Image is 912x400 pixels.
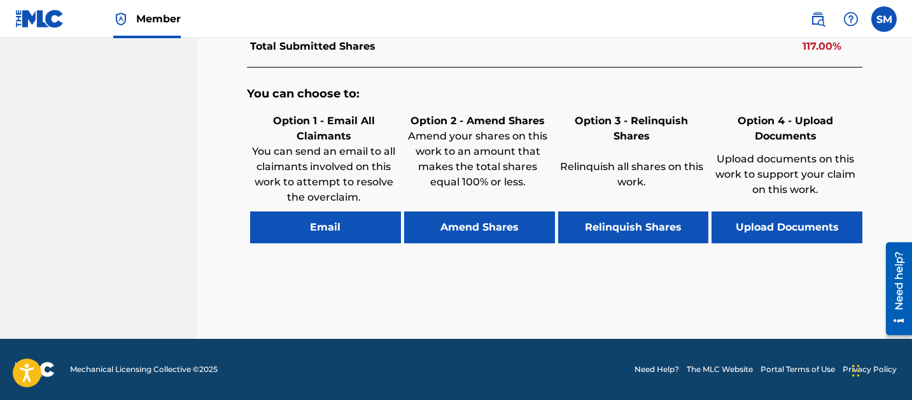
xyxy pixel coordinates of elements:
img: logo [15,362,55,377]
img: Top Rightsholder [113,11,129,27]
span: Mechanical Licensing Collective © 2025 [70,364,218,375]
h5: You can choose to: [247,87,863,101]
img: MLC Logo [15,10,64,28]
p: 117.00% [803,39,841,54]
div: Help [838,6,864,32]
img: help [843,11,859,27]
iframe: Resource Center [876,238,912,340]
iframe: Chat Widget [848,339,912,400]
div: Drag [852,352,860,390]
h6: Option 4 - Upload Documents [712,113,859,144]
p: Amend your shares on this work to an amount that makes the total shares equal 100% or less. [404,129,552,190]
button: Relinquish Shares [558,211,709,243]
p: Relinquish all shares on this work. [558,159,706,190]
h6: Option 3 - Relinquish Shares [558,113,706,144]
h6: Option 1 - Email All Claimants [250,113,398,144]
a: Public Search [805,6,831,32]
p: Upload documents on this work to support your claim on this work. [712,152,859,197]
p: Total Submitted Shares [250,39,375,54]
button: Amend Shares [404,211,555,243]
p: You can send an email to all claimants involved on this work to attempt to resolve the overclaim. [250,144,398,205]
button: Upload Documents [712,211,862,243]
div: User Menu [871,6,897,32]
img: search [810,11,825,27]
a: Portal Terms of Use [761,364,835,375]
a: The MLC Website [687,364,753,375]
h6: Option 2 - Amend Shares [404,113,552,129]
a: Need Help? [635,364,679,375]
span: Member [136,11,181,26]
a: Privacy Policy [843,364,897,375]
button: Email [250,211,401,243]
